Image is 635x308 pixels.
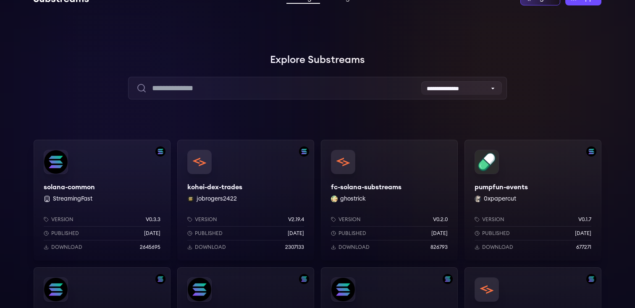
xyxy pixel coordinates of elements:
p: Download [338,244,370,251]
p: 677271 [576,244,591,251]
p: [DATE] [575,230,591,237]
p: Download [195,244,226,251]
img: Filter by solana network [155,146,165,157]
p: Published [51,230,79,237]
p: [DATE] [288,230,304,237]
p: Published [482,230,510,237]
img: Filter by solana network [443,274,453,284]
p: Download [51,244,82,251]
p: 2307133 [285,244,304,251]
button: 0xpapercut [484,195,516,203]
p: v0.3.3 [146,216,160,223]
p: Version [51,216,73,223]
a: Filter by solana networksolana-commonsolana-common StreamingFastVersionv0.3.3Published[DATE]Downl... [34,140,171,261]
img: Filter by solana network [586,146,596,157]
p: Version [338,216,361,223]
p: 826793 [430,244,448,251]
img: Filter by solana network [586,274,596,284]
img: Filter by solana network [299,274,309,284]
button: ghostrick [340,195,366,203]
img: Filter by solana network [155,274,165,284]
p: [DATE] [144,230,160,237]
p: 2645695 [140,244,160,251]
a: fc-solana-substreamsfc-solana-substreamsghostrick ghostrickVersionv0.2.0Published[DATE]Download82... [321,140,458,261]
p: v0.1.7 [578,216,591,223]
p: Published [195,230,223,237]
p: v2.19.4 [288,216,304,223]
p: v0.2.0 [433,216,448,223]
p: Version [195,216,217,223]
a: Filter by solana networkpumpfun-eventspumpfun-events0xpapercut 0xpapercutVersionv0.1.7Published[D... [464,140,601,261]
h1: Explore Substreams [34,52,601,68]
button: jobrogers2422 [197,195,237,203]
p: Download [482,244,513,251]
a: Filter by solana networkkohei-dex-tradeskohei-dex-tradesjobrogers2422 jobrogers2422Versionv2.19.4... [177,140,314,261]
p: Published [338,230,366,237]
p: [DATE] [431,230,448,237]
p: Version [482,216,504,223]
button: StreamingFast [53,195,92,203]
img: Filter by solana network [299,146,309,157]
